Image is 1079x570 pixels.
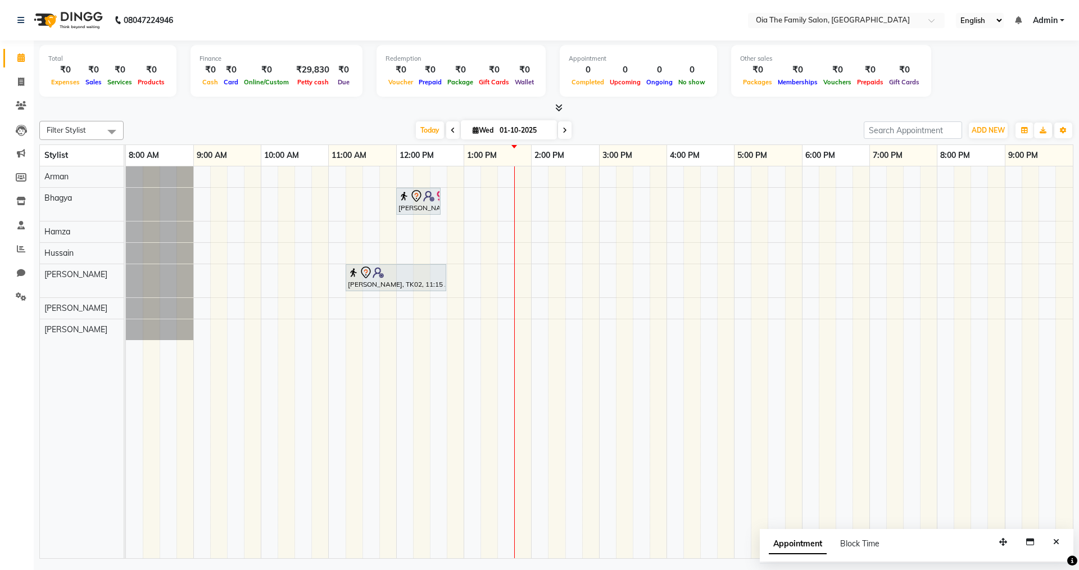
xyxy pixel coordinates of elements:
[44,324,107,334] span: [PERSON_NAME]
[135,64,167,76] div: ₹0
[643,64,675,76] div: 0
[200,64,221,76] div: ₹0
[105,64,135,76] div: ₹0
[854,64,886,76] div: ₹0
[820,64,854,76] div: ₹0
[1005,147,1041,164] a: 9:00 PM
[740,54,922,64] div: Other sales
[135,78,167,86] span: Products
[840,539,879,549] span: Block Time
[44,303,107,313] span: [PERSON_NAME]
[675,78,708,86] span: No show
[470,126,496,134] span: Wed
[643,78,675,86] span: Ongoing
[386,54,537,64] div: Redemption
[607,64,643,76] div: 0
[29,4,106,36] img: logo
[416,78,445,86] span: Prepaid
[416,64,445,76] div: ₹0
[83,64,105,76] div: ₹0
[735,147,770,164] a: 5:00 PM
[886,64,922,76] div: ₹0
[397,189,439,213] div: [PERSON_NAME], TK01, 12:00 PM-12:40 PM, Pedicure-Regular Pedicure (Women)
[476,78,512,86] span: Gift Cards
[124,4,173,36] b: 08047224946
[44,150,68,160] span: Stylist
[569,54,708,64] div: Appointment
[864,121,962,139] input: Search Appointment
[241,64,292,76] div: ₹0
[803,147,838,164] a: 6:00 PM
[512,78,537,86] span: Wallet
[1033,15,1058,26] span: Admin
[969,123,1008,138] button: ADD NEW
[675,64,708,76] div: 0
[83,78,105,86] span: Sales
[569,64,607,76] div: 0
[194,147,230,164] a: 9:00 AM
[476,64,512,76] div: ₹0
[386,64,416,76] div: ₹0
[241,78,292,86] span: Online/Custom
[445,78,476,86] span: Package
[600,147,635,164] a: 3:00 PM
[1048,533,1064,551] button: Close
[335,78,352,86] span: Due
[464,147,500,164] a: 1:00 PM
[44,227,70,237] span: Hamza
[221,78,241,86] span: Card
[532,147,567,164] a: 2:00 PM
[512,64,537,76] div: ₹0
[44,171,69,182] span: Arman
[48,64,83,76] div: ₹0
[937,147,973,164] a: 8:00 PM
[44,248,74,258] span: Hussain
[329,147,369,164] a: 11:00 AM
[47,125,86,134] span: Filter Stylist
[775,64,820,76] div: ₹0
[200,54,353,64] div: Finance
[740,78,775,86] span: Packages
[569,78,607,86] span: Completed
[126,147,162,164] a: 8:00 AM
[496,122,552,139] input: 2025-10-01
[775,78,820,86] span: Memberships
[854,78,886,86] span: Prepaids
[334,64,353,76] div: ₹0
[292,64,334,76] div: ₹29,830
[769,534,827,554] span: Appointment
[48,54,167,64] div: Total
[607,78,643,86] span: Upcoming
[200,78,221,86] span: Cash
[105,78,135,86] span: Services
[416,121,444,139] span: Today
[870,147,905,164] a: 7:00 PM
[221,64,241,76] div: ₹0
[44,193,72,203] span: Bhagya
[820,78,854,86] span: Vouchers
[347,266,445,289] div: [PERSON_NAME], TK02, 11:15 AM-12:45 PM, Indulgent Facials-Skin Brightening (Women)
[261,147,302,164] a: 10:00 AM
[397,147,437,164] a: 12:00 PM
[445,64,476,76] div: ₹0
[44,269,107,279] span: [PERSON_NAME]
[294,78,332,86] span: Petty cash
[667,147,702,164] a: 4:00 PM
[48,78,83,86] span: Expenses
[740,64,775,76] div: ₹0
[972,126,1005,134] span: ADD NEW
[386,78,416,86] span: Voucher
[886,78,922,86] span: Gift Cards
